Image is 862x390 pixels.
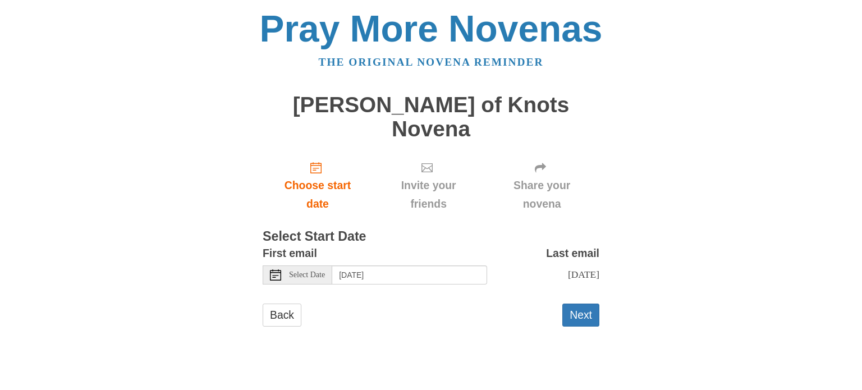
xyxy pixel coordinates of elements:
[546,244,599,263] label: Last email
[263,244,317,263] label: First email
[289,271,325,279] span: Select Date
[263,93,599,141] h1: [PERSON_NAME] of Knots Novena
[373,152,484,219] div: Click "Next" to confirm your start date first.
[263,152,373,219] a: Choose start date
[562,304,599,327] button: Next
[484,152,599,219] div: Click "Next" to confirm your start date first.
[384,176,473,213] span: Invite your friends
[263,230,599,244] h3: Select Start Date
[496,176,588,213] span: Share your novena
[319,56,544,68] a: The original novena reminder
[274,176,361,213] span: Choose start date
[260,8,603,49] a: Pray More Novenas
[568,269,599,280] span: [DATE]
[263,304,301,327] a: Back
